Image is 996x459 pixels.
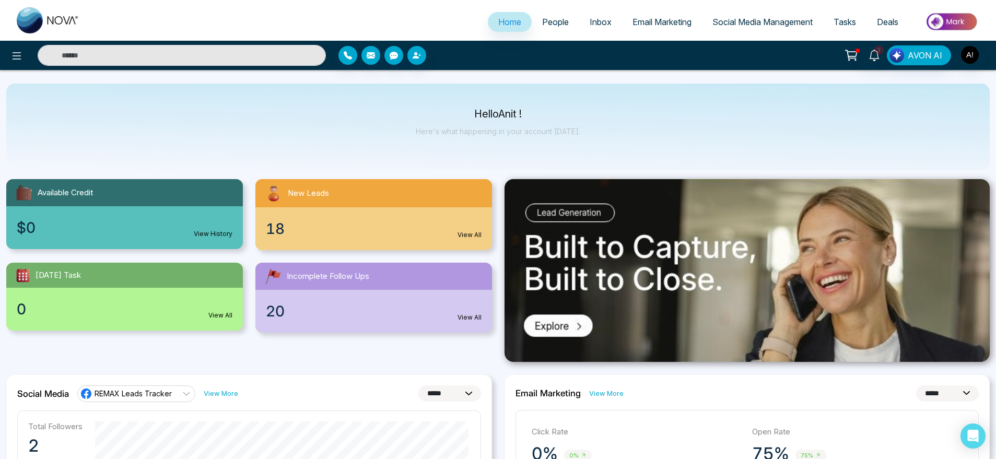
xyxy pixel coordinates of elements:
span: New Leads [288,187,329,199]
img: todayTask.svg [15,267,31,284]
a: Home [488,12,532,32]
a: New Leads18View All [249,179,498,250]
a: Email Marketing [622,12,702,32]
span: Tasks [834,17,856,27]
a: Deals [866,12,909,32]
span: Inbox [590,17,612,27]
span: [DATE] Task [36,269,81,281]
span: 3 [874,45,884,55]
img: . [505,179,990,362]
img: User Avatar [961,46,979,64]
p: 2 [28,436,83,456]
a: People [532,12,579,32]
span: People [542,17,569,27]
div: Open Intercom Messenger [960,423,986,449]
a: View More [589,389,624,398]
span: 18 [266,218,285,240]
p: Hello Anit ! [416,110,580,119]
span: Home [498,17,521,27]
span: Deals [877,17,898,27]
p: Open Rate [752,426,963,438]
a: View All [458,313,482,322]
p: Click Rate [532,426,742,438]
span: 0 [17,298,26,320]
span: Social Media Management [712,17,813,27]
span: 20 [266,300,285,322]
span: Email Marketing [632,17,692,27]
img: followUps.svg [264,267,283,286]
a: Inbox [579,12,622,32]
a: Tasks [823,12,866,32]
span: Available Credit [38,187,93,199]
img: availableCredit.svg [15,183,33,202]
span: $0 [17,217,36,239]
a: View More [204,389,238,398]
p: Here's what happening in your account [DATE]. [416,127,580,136]
img: Lead Flow [889,48,904,63]
a: View History [194,229,232,239]
a: Incomplete Follow Ups20View All [249,263,498,333]
span: REMAX Leads Tracker [95,389,172,398]
img: Nova CRM Logo [17,7,79,33]
img: Market-place.gif [914,10,990,33]
a: View All [458,230,482,240]
button: AVON AI [887,45,951,65]
a: 3 [862,45,887,64]
img: newLeads.svg [264,183,284,203]
span: AVON AI [908,49,942,62]
h2: Social Media [17,389,69,399]
a: View All [208,311,232,320]
p: Total Followers [28,421,83,431]
h2: Email Marketing [515,388,581,398]
a: Social Media Management [702,12,823,32]
span: Incomplete Follow Ups [287,270,369,283]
